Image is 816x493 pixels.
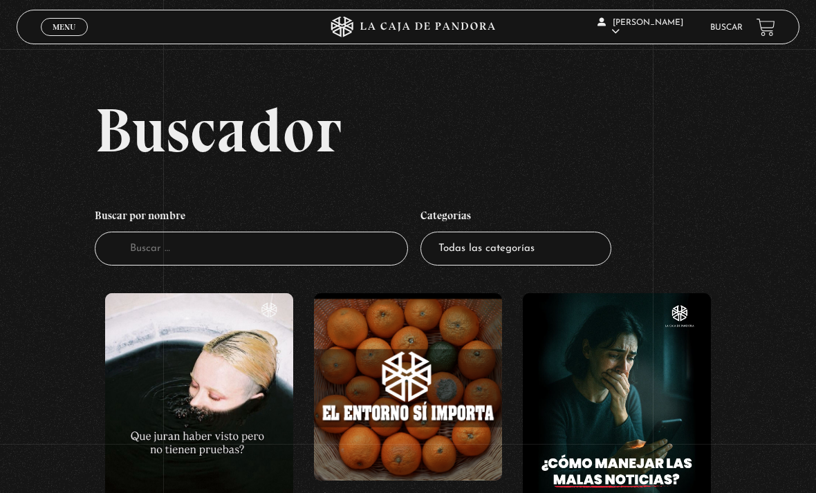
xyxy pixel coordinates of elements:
[710,24,743,32] a: Buscar
[597,19,683,36] span: [PERSON_NAME]
[48,35,81,44] span: Cerrar
[95,99,800,161] h2: Buscador
[757,18,775,37] a: View your shopping cart
[53,23,75,31] span: Menu
[95,203,408,232] h4: Buscar por nombre
[420,203,611,232] h4: Categorías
